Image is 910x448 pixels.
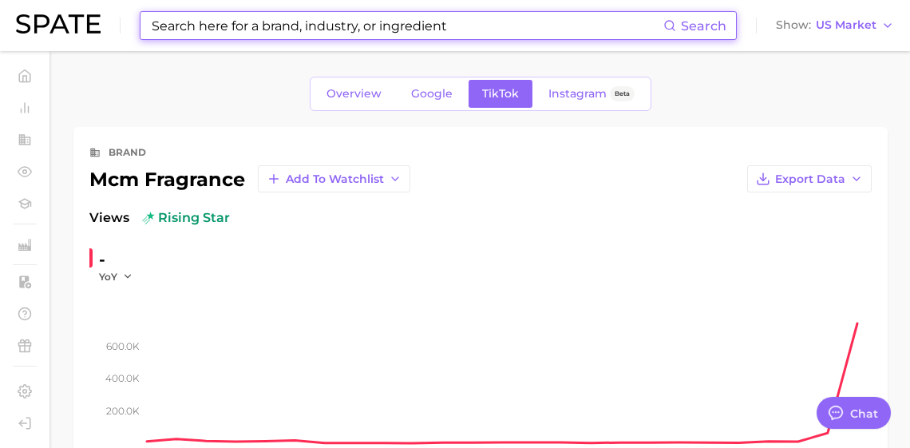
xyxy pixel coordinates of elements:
[326,87,382,101] span: Overview
[398,80,466,108] a: Google
[150,12,663,39] input: Search here for a brand, industry, or ingredient
[142,208,230,228] span: rising star
[469,80,532,108] a: TikTok
[681,18,726,34] span: Search
[286,172,384,186] span: Add to Watchlist
[106,405,140,417] tspan: 200.0k
[99,247,144,272] div: -
[105,372,140,384] tspan: 400.0k
[258,165,410,192] button: Add to Watchlist
[615,87,630,101] span: Beta
[775,172,845,186] span: Export Data
[89,165,410,192] div: mcm fragrance
[99,270,117,283] span: YoY
[313,80,395,108] a: Overview
[772,15,898,36] button: ShowUS Market
[747,165,872,192] button: Export Data
[142,212,155,224] img: rising star
[109,143,146,162] div: brand
[99,270,133,283] button: YoY
[776,21,811,30] span: Show
[106,339,140,351] tspan: 600.0k
[548,87,607,101] span: Instagram
[89,208,129,228] span: Views
[816,21,876,30] span: US Market
[411,87,453,101] span: Google
[13,411,37,435] a: Log out. Currently logged in with e-mail doyeon@spate.nyc.
[535,80,648,108] a: InstagramBeta
[16,14,101,34] img: SPATE
[482,87,519,101] span: TikTok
